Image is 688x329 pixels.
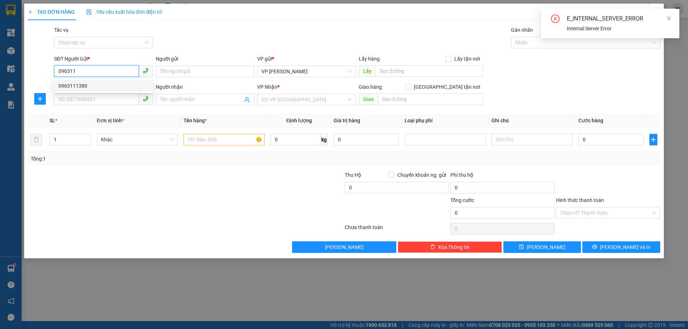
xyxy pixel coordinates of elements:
[592,244,597,250] span: printer
[359,93,378,105] span: Giao
[86,9,92,15] img: icon
[325,243,363,251] span: [PERSON_NAME]
[28,9,33,14] span: plus
[261,66,352,77] span: VP Hoàng Liệt
[143,96,149,102] span: phone
[527,243,565,251] span: [PERSON_NAME]
[503,241,581,253] button: save[PERSON_NAME]
[375,65,483,77] input: Dọc đường
[644,4,664,24] button: Close
[31,155,266,163] div: Tổng: 1
[334,118,360,123] span: Giá trị hàng
[519,244,524,250] span: save
[184,118,207,123] span: Tên hàng
[31,134,42,145] button: delete
[28,9,75,15] span: TẠO ĐƠN HÀNG
[292,241,396,253] button: [PERSON_NAME]
[666,16,671,21] span: close
[184,134,265,145] input: VD: Bàn, Ghế
[600,243,650,251] span: [PERSON_NAME] và In
[567,14,671,23] div: E_INTERNAL_SERVER_ERROR
[34,93,46,105] button: plus
[398,241,502,253] button: deleteXóa Thông tin
[54,80,153,92] div: 0963111380
[156,55,255,63] div: Người gửi
[344,223,450,236] div: Chưa thanh toán
[394,171,449,179] span: Chuyển khoản ng. gửi
[359,65,375,77] span: Lấy
[101,134,173,145] span: Khác
[58,82,149,90] div: 0963111380
[143,68,149,74] span: phone
[257,84,277,90] span: VP Nhận
[359,84,382,90] span: Giao hàng
[649,134,657,145] button: plus
[257,55,356,63] div: VP gửi
[430,244,435,250] span: delete
[511,27,533,33] label: Gán nhãn
[49,118,55,123] span: SL
[156,83,255,91] div: Người nhận
[378,93,483,105] input: Dọc đường
[551,14,560,25] span: close-circle
[451,55,483,63] span: Lấy tận nơi
[567,25,671,32] div: Internal Server Error
[86,9,162,15] span: Yêu cầu xuất hóa đơn điện tử
[438,243,469,251] span: Xóa Thông tin
[359,56,380,62] span: Lấy hàng
[556,197,604,203] label: Hình thức thanh toán
[491,134,573,145] input: Ghi Chú
[489,114,575,128] th: Ghi chú
[97,118,124,123] span: Đơn vị tính
[578,118,603,123] span: Cước hàng
[54,55,153,63] div: SĐT Người Gửi
[286,118,312,123] span: Định lượng
[582,241,660,253] button: printer[PERSON_NAME] và In
[54,27,69,33] label: Tác vụ
[402,114,489,128] th: Loại phụ phí
[35,96,45,102] span: plus
[450,171,555,182] div: Phí thu hộ
[244,97,250,102] span: user-add
[334,134,399,145] input: 0
[345,172,361,178] span: Thu Hộ
[411,83,483,91] span: [GEOGRAPHIC_DATA] tận nơi
[650,137,657,142] span: plus
[321,134,328,145] span: kg
[450,197,474,203] span: Tổng cước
